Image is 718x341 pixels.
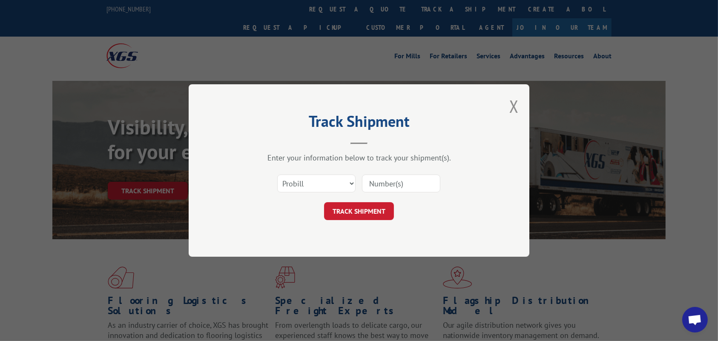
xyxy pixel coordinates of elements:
div: Open chat [682,307,708,332]
button: Close modal [509,95,519,117]
input: Number(s) [362,175,440,192]
div: Enter your information below to track your shipment(s). [231,153,487,163]
button: TRACK SHIPMENT [324,202,394,220]
h2: Track Shipment [231,115,487,132]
